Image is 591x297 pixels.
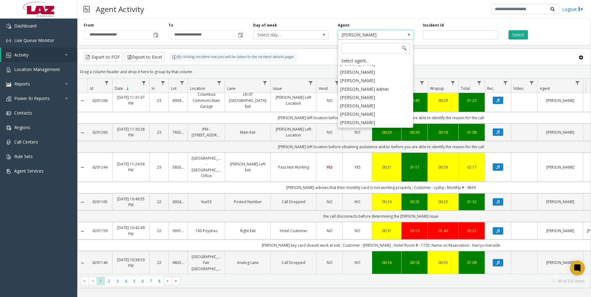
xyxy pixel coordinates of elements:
a: 680387 [172,260,184,266]
a: 01:17 [405,164,424,170]
a: 00:21 [376,164,398,170]
span: Activity [14,52,28,58]
div: 00:20 [376,129,398,135]
li: [PERSON_NAME] [339,93,412,102]
span: Power BI Reports [14,95,50,101]
a: 6201159 [91,228,108,234]
img: 'icon' [6,53,11,58]
span: Lot [171,86,176,91]
label: Incident Id [423,23,444,28]
a: Columbus Commons Main Garage [192,91,221,109]
a: [PERSON_NAME] [541,98,579,103]
a: 00:39 [432,164,455,170]
label: Agent [338,23,350,28]
img: 'icon' [6,154,11,159]
button: Export to Excel [124,52,165,62]
span: Page 5 [130,277,138,285]
span: NO [327,228,333,233]
a: 930111 [172,228,184,234]
a: Id Filter Menu [103,79,111,87]
li: [PERSON_NAME] [339,118,412,127]
span: Page 2 [105,277,113,285]
a: Collapse Details [78,98,87,103]
div: 00:33 [432,260,455,266]
div: 00:33 [432,199,455,205]
span: Call Centers [14,139,38,145]
span: [PERSON_NAME] [338,31,398,39]
a: NO [320,98,339,103]
a: [PERSON_NAME] [541,199,579,205]
a: NO [347,129,368,135]
div: 01:23 [462,98,481,103]
a: 690412 [172,98,184,103]
span: Agent [540,86,550,91]
div: 01:09 [462,260,481,266]
button: Export to PDF [84,52,123,62]
a: Logout [562,6,583,12]
a: NO [320,129,339,135]
h3: Agent Activity [93,2,147,17]
a: [DATE] 11:31:37 PM [116,94,146,106]
img: 'icon' [6,96,11,101]
img: 'icon' [6,111,11,116]
a: Hotel Customer [274,228,313,234]
span: Regions [14,124,30,130]
span: NO [327,130,333,135]
a: Wrapup Filter Menu [449,79,457,87]
div: 01:32 [462,199,481,205]
a: Issue Filter Menu [307,79,315,87]
a: Main Exit [229,129,267,135]
a: 03:10 [405,228,424,234]
a: 6201260 [91,129,108,135]
a: H Filter Menu [159,79,167,87]
span: Location [190,86,205,91]
a: 00:29 [432,98,455,103]
span: Toggle popup [237,31,244,39]
img: logout [578,6,583,12]
a: 100 Poydras [192,228,221,234]
span: NO [327,260,333,265]
a: [PERSON_NAME] [541,129,579,135]
span: Location Management [14,66,60,72]
div: Drag a column header and drop it here to group by that column [78,66,591,77]
label: From [84,23,94,28]
a: Vue53 [192,199,221,205]
div: 00:18 [376,260,398,266]
a: [PERSON_NAME] [541,228,579,234]
span: Rule Sets [14,153,33,159]
kendo-pager-info: 1 - 30 of 222 items [184,278,585,284]
a: 01:40 [432,228,455,234]
a: 00:24 [376,199,398,205]
label: Day of week [253,23,277,28]
span: Wrapup [430,86,444,91]
span: Page 7 [147,277,155,285]
span: Contacts [14,110,32,116]
a: NO [320,199,339,205]
a: Posted Number [229,199,267,205]
a: YES [347,164,368,170]
img: infoIcon.svg [172,55,177,60]
a: 00:35 [405,199,424,205]
a: 00:30 [405,129,424,135]
a: [DATE] 10:42:49 PM [116,225,146,236]
span: NO [327,199,333,204]
a: 00:18 [405,260,424,266]
a: 05:21 [462,228,481,234]
span: Select day... [253,31,313,39]
a: [PERSON_NAME] Left Exit [229,161,267,173]
div: 01:08 [462,129,481,135]
a: [GEOGRAPHIC_DATA] Fair [GEOGRAPHIC_DATA] [192,254,221,272]
li: [PERSON_NAME] [339,68,412,76]
span: Go to the next page [164,277,172,285]
a: NO [320,228,339,234]
a: [DATE] 10:38:59 PM [116,257,146,269]
span: Page 8 [155,277,164,285]
a: 00:18 [432,129,455,135]
img: 'icon' [6,24,11,29]
a: Vend Filter Menu [333,79,341,87]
